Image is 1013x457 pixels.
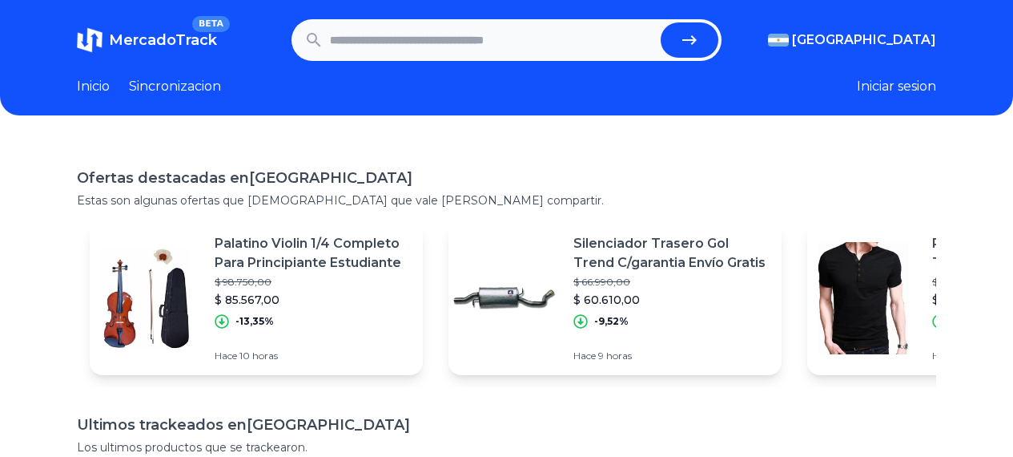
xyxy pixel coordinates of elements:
[807,242,919,354] img: Featured image
[215,234,410,273] p: Palatino Violin 1/4 Completo Para Principiante Estudiante
[109,31,217,49] span: MercadoTrack
[573,350,769,362] p: Hace 9 horas
[215,276,410,289] p: $ 98.750,00
[77,167,936,189] h1: Ofertas destacadas en [GEOGRAPHIC_DATA]
[857,77,936,96] button: Iniciar sesion
[573,234,769,273] p: Silenciador Trasero Gol Trend C/garantia Envío Gratis
[129,77,221,96] a: Sincronizacion
[215,292,410,308] p: $ 85.567,00
[573,292,769,308] p: $ 60.610,00
[448,242,561,354] img: Featured image
[792,30,936,50] span: [GEOGRAPHIC_DATA]
[594,315,629,328] p: -9,52%
[77,27,217,53] a: MercadoTrackBETA
[77,414,936,436] h1: Ultimos trackeados en [GEOGRAPHIC_DATA]
[448,221,782,375] a: Featured imageSilenciador Trasero Gol Trend C/garantia Envío Gratis$ 66.990,00$ 60.610,00-9,52%Ha...
[235,315,274,328] p: -13,35%
[77,27,103,53] img: MercadoTrack
[90,242,202,354] img: Featured image
[90,221,423,375] a: Featured imagePalatino Violin 1/4 Completo Para Principiante Estudiante$ 98.750,00$ 85.567,00-13,...
[77,77,110,96] a: Inicio
[768,30,936,50] button: [GEOGRAPHIC_DATA]
[77,439,936,455] p: Los ultimos productos que se trackearon.
[77,192,936,208] p: Estas son algunas ofertas que [DEMOGRAPHIC_DATA] que vale [PERSON_NAME] compartir.
[768,34,789,47] img: Argentina
[215,350,410,362] p: Hace 10 horas
[192,16,230,32] span: BETA
[573,276,769,289] p: $ 66.990,00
